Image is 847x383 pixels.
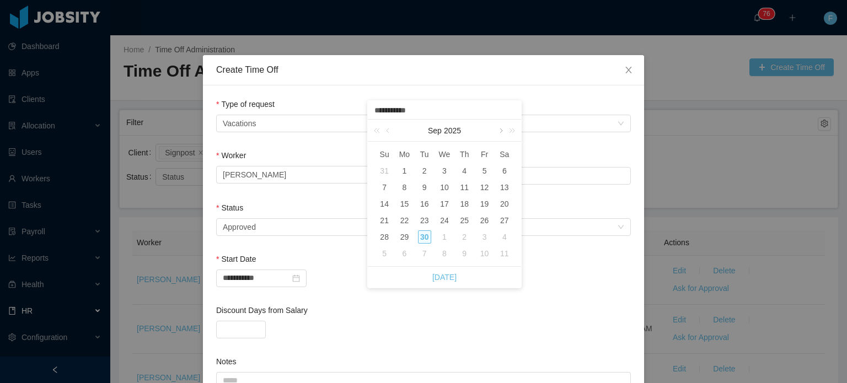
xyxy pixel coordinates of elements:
[454,196,474,212] td: September 18, 2025
[415,163,435,179] td: September 2, 2025
[498,197,511,211] div: 20
[374,163,394,179] td: August 31, 2025
[454,146,474,163] th: Thu
[438,230,451,244] div: 1
[216,255,256,263] label: Start Date
[498,181,511,194] div: 13
[427,120,443,142] a: Sep
[216,100,275,109] label: Type of request
[292,274,300,282] i: icon: calendar
[474,149,494,159] span: Fr
[478,247,491,260] div: 10
[374,229,394,245] td: September 28, 2025
[438,164,451,177] div: 3
[435,146,454,163] th: Wed
[454,212,474,229] td: September 25, 2025
[498,214,511,227] div: 27
[418,197,431,211] div: 16
[216,64,631,76] div: Create Time Off
[458,214,471,227] div: 25
[372,120,386,142] a: Last year (Control + left)
[474,212,494,229] td: September 26, 2025
[503,120,517,142] a: Next year (Control + right)
[418,164,431,177] div: 2
[374,196,394,212] td: September 14, 2025
[454,163,474,179] td: September 4, 2025
[474,245,494,262] td: October 10, 2025
[458,247,471,260] div: 9
[435,229,454,245] td: October 1, 2025
[394,245,414,262] td: October 6, 2025
[458,197,471,211] div: 18
[478,164,491,177] div: 5
[495,149,514,159] span: Sa
[394,146,414,163] th: Mon
[216,203,243,212] label: Status
[394,163,414,179] td: September 1, 2025
[418,214,431,227] div: 23
[495,229,514,245] td: October 4, 2025
[415,179,435,196] td: September 9, 2025
[438,181,451,194] div: 10
[454,149,474,159] span: Th
[495,245,514,262] td: October 11, 2025
[394,229,414,245] td: September 29, 2025
[223,219,256,235] div: Approved
[374,212,394,229] td: September 21, 2025
[415,146,435,163] th: Tue
[474,146,494,163] th: Fri
[435,179,454,196] td: September 10, 2025
[374,146,394,163] th: Sun
[394,179,414,196] td: September 8, 2025
[498,164,511,177] div: 6
[384,120,394,142] a: Previous month (PageUp)
[443,120,462,142] a: 2025
[374,245,394,262] td: October 5, 2025
[478,214,491,227] div: 26
[418,247,431,260] div: 7
[435,163,454,179] td: September 3, 2025
[415,212,435,229] td: September 23, 2025
[478,181,491,194] div: 12
[495,196,514,212] td: September 20, 2025
[398,197,411,211] div: 15
[398,230,411,244] div: 29
[432,267,457,288] a: [DATE]
[378,197,391,211] div: 14
[418,230,431,244] div: 30
[378,230,391,244] div: 28
[415,245,435,262] td: October 7, 2025
[435,212,454,229] td: September 24, 2025
[474,163,494,179] td: September 5, 2025
[495,163,514,179] td: September 6, 2025
[374,179,394,196] td: September 7, 2025
[398,181,411,194] div: 8
[435,245,454,262] td: October 8, 2025
[378,247,391,260] div: 5
[435,149,454,159] span: We
[438,247,451,260] div: 8
[458,230,471,244] div: 2
[418,181,431,194] div: 9
[495,146,514,163] th: Sat
[435,196,454,212] td: September 17, 2025
[216,357,237,366] label: Notes
[394,196,414,212] td: September 15, 2025
[624,66,633,74] i: icon: close
[454,245,474,262] td: October 9, 2025
[415,229,435,245] td: September 30, 2025
[478,197,491,211] div: 19
[415,196,435,212] td: September 16, 2025
[378,181,391,194] div: 7
[478,230,491,244] div: 3
[495,179,514,196] td: September 13, 2025
[216,151,246,160] label: Worker
[217,321,265,338] input: Discount Days from Salary
[438,197,451,211] div: 17
[495,120,505,142] a: Next month (PageDown)
[613,55,644,86] button: Close
[438,214,451,227] div: 24
[454,229,474,245] td: October 2, 2025
[474,196,494,212] td: September 19, 2025
[458,181,471,194] div: 11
